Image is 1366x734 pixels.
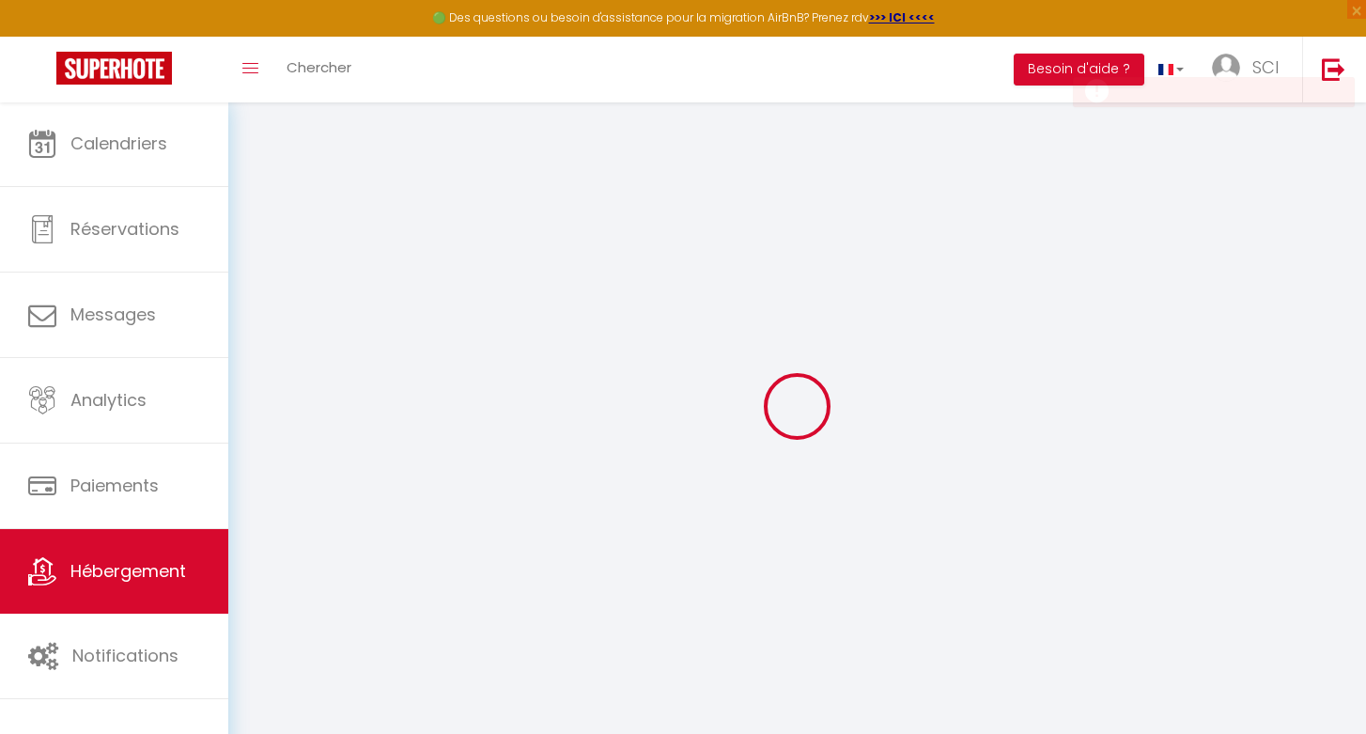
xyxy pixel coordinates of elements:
span: Paiements [70,474,159,497]
a: >>> ICI <<<< [869,9,935,25]
span: Hébergement [70,559,186,583]
span: Réservations [70,217,179,241]
span: Notifications [72,644,179,667]
span: Messages [70,303,156,326]
button: Besoin d'aide ? [1014,54,1144,86]
span: Calendriers [70,132,167,155]
a: ... SCI [1198,37,1302,102]
a: Chercher [272,37,365,102]
span: SCI [1252,55,1279,79]
img: Super Booking [56,52,172,85]
span: Analytics [70,388,147,412]
span: Chercher [287,57,351,77]
img: logout [1322,57,1345,81]
img: ... [1212,54,1240,82]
